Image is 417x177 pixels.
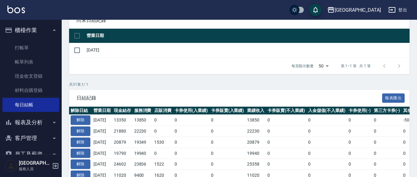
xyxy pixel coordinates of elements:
[347,148,372,159] td: 0
[2,146,59,162] button: 員工及薪資
[266,107,307,115] th: 卡券販賣(不入業績)
[71,149,90,158] button: 解除
[2,22,59,38] button: 櫃檯作業
[347,107,372,115] th: 卡券使用(-)
[307,107,347,115] th: 入金儲值(不入業績)
[372,115,402,126] td: 0
[112,148,133,159] td: 19790
[92,148,112,159] td: [DATE]
[76,95,382,101] span: 日結紀錄
[307,148,347,159] td: 0
[316,58,331,74] div: 50
[291,63,314,69] p: 每頁顯示數量
[153,137,173,148] td: 1530
[246,148,266,159] td: 19940
[266,137,307,148] td: 0
[71,138,90,147] button: 解除
[92,126,112,137] td: [DATE]
[112,159,133,170] td: 24602
[173,107,209,115] th: 卡券使用(入業績)
[173,115,209,126] td: 0
[246,159,266,170] td: 25358
[133,159,153,170] td: 23836
[19,160,50,166] h5: [GEOGRAPHIC_DATA]
[2,41,59,55] a: 打帳單
[133,126,153,137] td: 22230
[85,29,410,43] th: 營業日期
[246,126,266,137] td: 22230
[71,115,90,125] button: 解除
[372,148,402,159] td: 0
[153,107,173,115] th: 店販消費
[133,107,153,115] th: 服務消費
[372,126,402,137] td: 0
[347,126,372,137] td: 0
[266,148,307,159] td: 0
[112,107,133,115] th: 現金結存
[112,137,133,148] td: 20879
[309,4,322,16] button: save
[246,107,266,115] th: 業績收入
[153,159,173,170] td: 1522
[173,159,209,170] td: 0
[335,6,381,14] div: [GEOGRAPHIC_DATA]
[19,166,50,172] p: 服務人員
[71,159,90,169] button: 解除
[133,137,153,148] td: 19349
[307,137,347,148] td: 0
[266,115,307,126] td: 0
[209,159,246,170] td: 0
[153,115,173,126] td: 0
[92,159,112,170] td: [DATE]
[307,115,347,126] td: 0
[347,137,372,148] td: 0
[69,107,92,115] th: 解除日結
[386,4,410,16] button: 登出
[347,115,372,126] td: 0
[209,107,246,115] th: 卡券販賣(入業績)
[209,126,246,137] td: 0
[209,137,246,148] td: 0
[209,148,246,159] td: 0
[85,43,410,57] td: [DATE]
[341,63,371,69] p: 第 1–1 筆 共 1 筆
[266,126,307,137] td: 0
[92,107,112,115] th: 營業日期
[372,107,402,115] th: 第三方卡券(-)
[2,130,59,146] button: 客戶管理
[112,115,133,126] td: 13350
[382,93,405,103] button: 報表匯出
[173,148,209,159] td: 0
[382,95,405,101] a: 報表匯出
[325,4,383,16] button: [GEOGRAPHIC_DATA]
[133,115,153,126] td: 13850
[2,98,59,112] a: 每日結帳
[347,159,372,170] td: 0
[69,82,410,87] p: 共 31 筆, 1 / 1
[7,6,25,13] img: Logo
[2,69,59,83] a: 現金收支登錄
[5,160,17,172] img: Person
[76,17,402,23] span: 尚未日結紀錄
[372,159,402,170] td: 0
[153,148,173,159] td: 0
[266,159,307,170] td: 0
[307,126,347,137] td: 0
[246,137,266,148] td: 20879
[246,115,266,126] td: 13850
[173,137,209,148] td: 0
[307,159,347,170] td: 0
[173,126,209,137] td: 0
[92,137,112,148] td: [DATE]
[71,126,90,136] button: 解除
[2,55,59,69] a: 帳單列表
[92,115,112,126] td: [DATE]
[133,148,153,159] td: 19940
[209,115,246,126] td: 0
[2,83,59,97] a: 材料自購登錄
[153,126,173,137] td: 0
[112,126,133,137] td: 21880
[2,114,59,130] button: 報表及分析
[372,137,402,148] td: 0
